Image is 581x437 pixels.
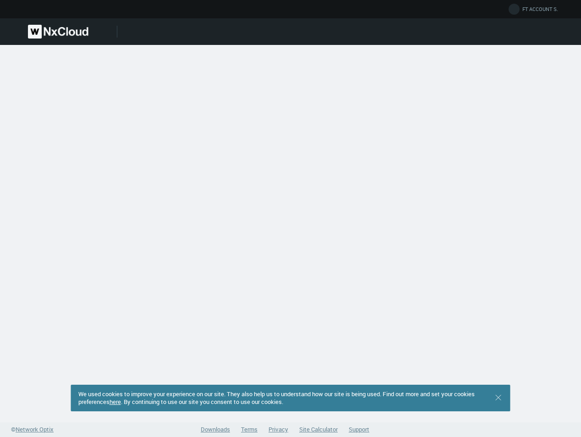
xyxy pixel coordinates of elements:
img: Nx Cloud logo [28,25,88,39]
a: Privacy [269,425,288,433]
span: . By continuing to use our site you consent to use our cookies. [121,398,283,406]
span: We used cookies to improve your experience on our site. They also help us to understand how our s... [78,390,475,406]
span: Network Optix [16,425,54,433]
span: FT ACCOUNT S. [522,6,558,16]
a: Terms [241,425,258,433]
a: here [110,398,121,406]
a: Site Calculator [299,425,338,433]
a: Downloads [201,425,230,433]
a: Support [349,425,369,433]
a: ©Network Optix [11,425,54,434]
